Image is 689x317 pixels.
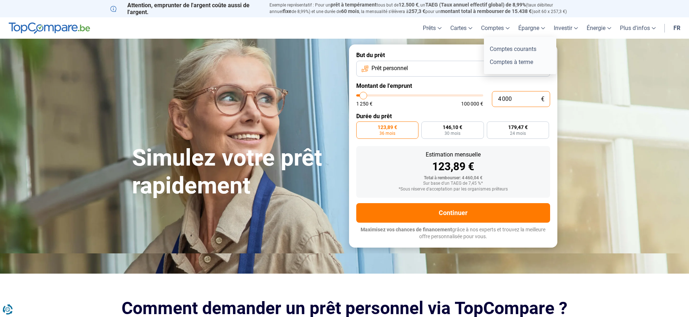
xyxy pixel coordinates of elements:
a: Comptes courants [487,43,553,55]
span: 36 mois [379,131,395,136]
span: 30 mois [445,131,460,136]
h1: Simulez votre prêt rapidement [132,144,340,200]
span: 1 250 € [356,101,373,106]
a: Énergie [582,17,616,39]
span: Maximisez vos chances de financement [361,227,452,232]
div: Total à rembourser: 4 460,04 € [362,176,544,181]
span: 100 000 € [461,101,483,106]
a: Investir [549,17,582,39]
a: Comptes à terme [487,56,553,68]
button: Continuer [356,203,550,223]
label: Montant de l'emprunt [356,82,550,89]
p: Attention, emprunter de l'argent coûte aussi de l'argent. [110,2,261,16]
a: Prêts [418,17,446,39]
div: Estimation mensuelle [362,152,544,158]
span: 24 mois [510,131,526,136]
span: Prêt personnel [371,64,408,72]
button: Prêt personnel [356,61,550,77]
span: TAEG (Taux annuel effectif global) de 8,99% [425,2,526,8]
span: 60 mois [341,8,359,14]
span: 146,10 € [443,125,462,130]
span: 12.500 € [399,2,418,8]
a: Épargne [514,17,549,39]
span: € [541,96,544,102]
p: grâce à nos experts et trouvez la meilleure offre personnalisée pour vous. [356,226,550,240]
img: TopCompare [9,22,90,34]
span: fixe [283,8,292,14]
span: 257,3 € [409,8,425,14]
a: Comptes [477,17,514,39]
div: Sur base d'un TAEG de 7,45 %* [362,181,544,186]
span: prêt à tempérament [331,2,377,8]
div: 123,89 € [362,161,544,172]
span: 179,47 € [508,125,528,130]
a: Cartes [446,17,477,39]
p: Exemple représentatif : Pour un tous but de , un (taux débiteur annuel de 8,99%) et une durée de ... [269,2,579,15]
div: *Sous réserve d'acceptation par les organismes prêteurs [362,187,544,192]
a: Plus d'infos [616,17,660,39]
label: But du prêt [356,52,550,59]
label: Durée du prêt [356,113,550,120]
span: montant total à rembourser de 15.438 € [441,8,532,14]
a: fr [669,17,685,39]
span: 123,89 € [378,125,397,130]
